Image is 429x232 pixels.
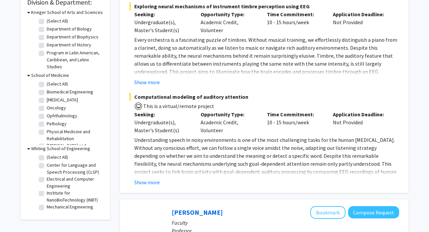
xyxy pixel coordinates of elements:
[47,142,102,156] label: [MEDICAL_DATA] and Molecular Sciences
[196,110,262,134] div: Academic Credit, Volunteer
[348,206,399,218] button: Compose Request to Arvind Pathak
[47,162,102,176] label: Center for Language and Speech Processing (CLSP)
[196,10,262,34] div: Academic Credit, Volunteer
[47,104,66,111] label: Oncology
[328,110,394,134] div: Not Provided
[47,49,102,70] label: Program in Latin American, Caribbean, and Latinx Studies
[134,118,191,134] div: Undergraduate(s), Master's Student(s)
[31,72,69,79] h3: School of Medicine
[47,26,92,32] label: Department of Biology
[47,120,67,127] label: Pathology
[47,190,102,203] label: Institute for NanoBioTechnology (INBT)
[47,18,68,25] label: (Select All)
[262,110,328,134] div: 10 - 15 hours/week
[47,41,91,48] label: Department of History
[47,33,98,40] label: Department of Biophysics
[47,176,102,190] label: Electrical and Computer Engineering
[134,110,191,118] p: Seeking:
[129,2,399,10] span: Exploring neural mechanisms of instrument timbre perception using EEG
[134,136,399,207] p: Understanding speech in noisy environments is one of the most challenging tasks for the human [ME...
[134,78,160,86] button: Show more
[201,10,257,18] p: Opportunity Type:
[172,219,399,227] p: Faculty
[47,128,102,142] label: Physical Medicine and Rehabilitation
[310,206,345,219] button: Add Arvind Pathak to Bookmarks
[47,112,77,119] label: Ophthalmology
[143,103,214,109] span: This is a virtual/remote project
[333,110,389,118] p: Application Deadline:
[129,93,399,101] span: Computational modeling of auditory attention
[47,88,93,95] label: Biomedical Engineering
[262,10,328,34] div: 10 - 15 hours/week
[333,10,389,18] p: Application Deadline:
[267,10,323,18] p: Time Commitment:
[5,202,28,227] iframe: Chat
[47,81,68,87] label: (Select All)
[47,96,78,103] label: [MEDICAL_DATA]
[47,154,68,161] label: (Select All)
[31,145,90,152] h3: Whiting School of Engineering
[31,9,103,16] h3: Krieger School of Arts and Sciences
[201,110,257,118] p: Opportunity Type:
[172,208,223,216] a: [PERSON_NAME]
[134,18,191,34] div: Undergraduate(s), Master's Student(s)
[328,10,394,34] div: Not Provided
[134,36,399,99] p: Every orchestra is a fascinating puzzle of timbres. Without musical training, we effortlessly dis...
[134,178,160,186] button: Show more
[134,10,191,18] p: Seeking:
[267,110,323,118] p: Time Commitment:
[47,203,93,210] label: Mechanical Engineering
